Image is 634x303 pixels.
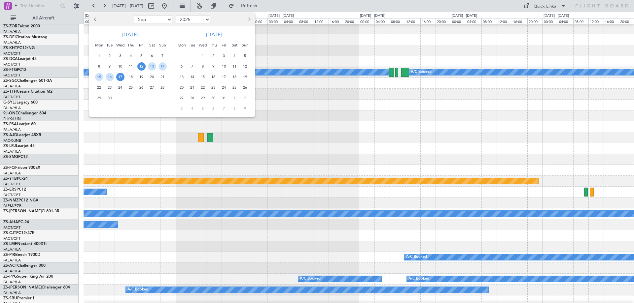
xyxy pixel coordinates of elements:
[230,73,239,81] span: 18
[94,72,104,82] div: 15-9-2025
[241,94,249,102] span: 2
[219,40,229,50] div: Fri
[187,82,197,93] div: 21-10-2025
[136,50,147,61] div: 5-9-2025
[148,62,156,71] span: 13
[241,105,249,113] span: 9
[209,94,218,102] span: 30
[106,94,114,102] span: 30
[158,62,167,71] span: 14
[229,72,240,82] div: 18-10-2025
[229,40,240,50] div: Sat
[136,72,147,82] div: 19-9-2025
[199,94,207,102] span: 29
[209,83,218,92] span: 23
[188,73,196,81] span: 14
[209,62,218,71] span: 9
[148,83,156,92] span: 27
[230,94,239,102] span: 1
[116,52,124,60] span: 3
[104,93,115,103] div: 30-9-2025
[241,83,249,92] span: 26
[127,52,135,60] span: 4
[208,103,219,114] div: 6-11-2025
[137,62,146,71] span: 12
[208,93,219,103] div: 30-10-2025
[95,73,103,81] span: 15
[230,83,239,92] span: 25
[125,40,136,50] div: Thu
[95,52,103,60] span: 1
[208,40,219,50] div: Thu
[137,52,146,60] span: 5
[220,52,228,60] span: 3
[208,50,219,61] div: 2-10-2025
[240,40,250,50] div: Sun
[137,73,146,81] span: 19
[240,93,250,103] div: 2-11-2025
[219,82,229,93] div: 24-10-2025
[199,105,207,113] span: 5
[245,14,253,25] button: Next month
[188,83,196,92] span: 21
[188,105,196,113] span: 4
[176,93,187,103] div: 27-10-2025
[147,61,157,72] div: 13-9-2025
[197,61,208,72] div: 8-10-2025
[157,40,168,50] div: Sun
[94,40,104,50] div: Mon
[219,50,229,61] div: 3-10-2025
[209,73,218,81] span: 16
[176,82,187,93] div: 20-10-2025
[157,61,168,72] div: 14-9-2025
[94,93,104,103] div: 29-9-2025
[187,61,197,72] div: 7-10-2025
[106,83,114,92] span: 23
[95,83,103,92] span: 22
[219,61,229,72] div: 10-10-2025
[229,50,240,61] div: 4-10-2025
[199,52,207,60] span: 1
[197,103,208,114] div: 5-11-2025
[104,61,115,72] div: 9-9-2025
[229,61,240,72] div: 11-10-2025
[94,50,104,61] div: 1-9-2025
[106,62,114,71] span: 9
[116,62,124,71] span: 10
[92,14,99,25] button: Previous month
[208,61,219,72] div: 9-10-2025
[115,50,125,61] div: 3-9-2025
[148,52,156,60] span: 6
[176,72,187,82] div: 13-10-2025
[106,52,114,60] span: 2
[230,105,239,113] span: 8
[178,105,186,113] span: 3
[95,94,103,102] span: 29
[240,103,250,114] div: 9-11-2025
[136,40,147,50] div: Fri
[240,61,250,72] div: 12-10-2025
[208,82,219,93] div: 23-10-2025
[197,72,208,82] div: 15-10-2025
[176,15,210,23] select: Select year
[176,61,187,72] div: 6-10-2025
[176,40,187,50] div: Mon
[178,73,186,81] span: 13
[157,50,168,61] div: 7-9-2025
[148,73,156,81] span: 20
[158,73,167,81] span: 21
[104,72,115,82] div: 16-9-2025
[158,52,167,60] span: 7
[106,73,114,81] span: 16
[208,72,219,82] div: 16-10-2025
[94,82,104,93] div: 22-9-2025
[220,73,228,81] span: 17
[220,62,228,71] span: 10
[199,73,207,81] span: 15
[147,72,157,82] div: 20-9-2025
[115,82,125,93] div: 24-9-2025
[125,72,136,82] div: 18-9-2025
[127,83,135,92] span: 25
[188,62,196,71] span: 7
[95,62,103,71] span: 8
